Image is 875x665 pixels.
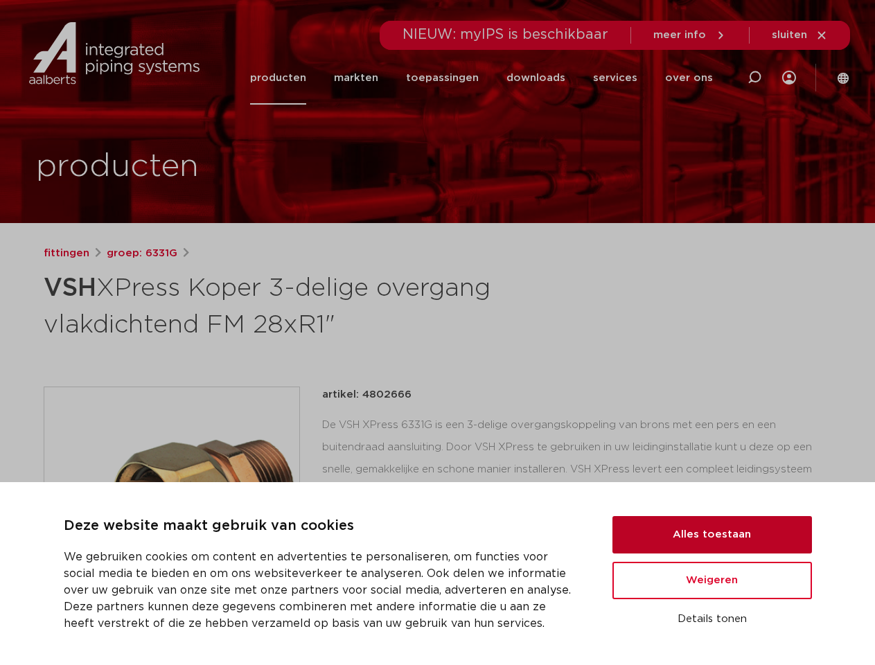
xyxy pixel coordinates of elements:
a: over ons [665,51,713,105]
div: De VSH XPress 6331G is een 3-delige overgangskoppeling van brons met een pers en een buitendraad ... [322,414,832,553]
p: artikel: 4802666 [322,387,412,403]
a: downloads [506,51,565,105]
a: services [593,51,637,105]
span: sluiten [772,30,807,40]
h1: producten [36,145,199,189]
a: toepassingen [406,51,479,105]
p: We gebruiken cookies om content en advertenties te personaliseren, om functies voor social media ... [64,549,579,632]
nav: Menu [250,51,713,105]
p: Deze website maakt gebruik van cookies [64,515,579,538]
img: Product Image for VSH XPress Koper 3-delige overgang vlakdichtend FM 28xR1" [44,387,299,642]
a: sluiten [772,29,828,42]
a: meer info [653,29,727,42]
span: meer info [653,30,706,40]
button: Details tonen [612,608,812,631]
a: markten [334,51,378,105]
button: Weigeren [612,562,812,599]
a: producten [250,51,306,105]
h1: XPress Koper 3-delige overgang vlakdichtend FM 28xR1" [44,267,564,342]
a: fittingen [44,245,89,262]
a: groep: 6331G [107,245,177,262]
strong: VSH [44,276,96,301]
button: Alles toestaan [612,516,812,553]
span: NIEUW: myIPS is beschikbaar [403,28,608,42]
